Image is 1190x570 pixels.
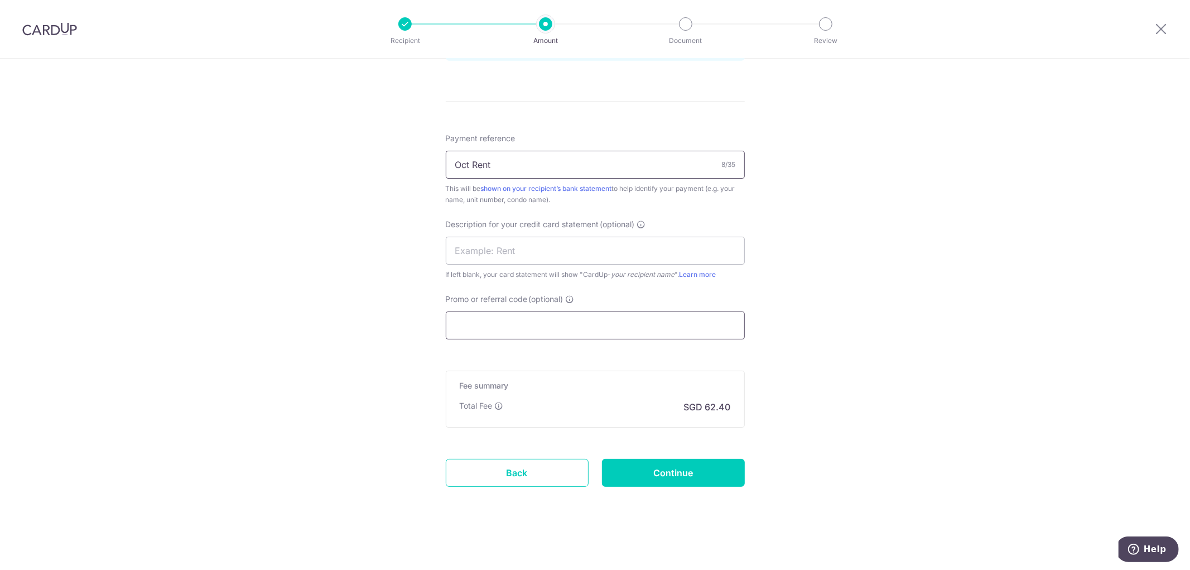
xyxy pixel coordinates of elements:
span: Promo or referral code [446,294,528,305]
i: your recipient name [611,270,675,279]
a: Back [446,459,589,487]
h5: Fee summary [460,380,731,391]
div: 8/35 [722,159,736,170]
p: Total Fee [460,400,493,411]
span: (optional) [529,294,563,305]
input: Example: Rent [446,237,745,265]
span: (optional) [600,219,635,230]
p: Amount [504,35,587,46]
p: SGD 62.40 [684,400,731,414]
p: Document [644,35,727,46]
a: Learn more [680,270,716,279]
p: Recipient [364,35,446,46]
img: CardUp [22,22,77,36]
div: If left blank, your card statement will show "CardUp- ". [446,269,745,280]
iframe: Opens a widget where you can find more information [1119,537,1179,564]
p: Review [784,35,867,46]
div: This will be to help identify your payment (e.g. your name, unit number, condo name). [446,183,745,205]
input: Continue [602,459,745,487]
span: Description for your credit card statement [446,219,599,230]
span: Payment reference [446,133,515,144]
a: shown on your recipient’s bank statement [481,184,612,193]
